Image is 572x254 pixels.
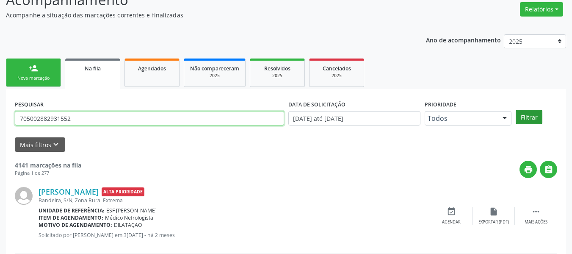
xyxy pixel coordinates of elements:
b: Item de agendamento: [39,214,103,221]
button: Mais filtroskeyboard_arrow_down [15,137,65,152]
div: 2025 [315,73,358,79]
a: [PERSON_NAME] [39,187,99,196]
i:  [531,207,541,216]
div: 2025 [190,73,239,79]
p: Ano de acompanhamento [426,34,501,45]
span: Cancelados [323,65,351,72]
span: ESF [PERSON_NAME] [106,207,157,214]
p: Solicitado por [PERSON_NAME] em 3[DATE] - há 2 meses [39,232,430,239]
input: Selecione um intervalo [288,111,421,126]
button: Relatórios [520,2,563,17]
div: Página 1 de 277 [15,170,81,177]
button: Filtrar [516,110,542,124]
span: Resolvidos [264,65,290,72]
span: Agendados [138,65,166,72]
i: print [524,165,533,174]
span: Médico Nefrologista [105,214,153,221]
button: print [519,161,537,178]
input: Nome, CNS [15,111,284,126]
i: keyboard_arrow_down [51,140,61,149]
b: Motivo de agendamento: [39,221,112,229]
div: person_add [29,64,38,73]
strong: 4141 marcações na fila [15,161,81,169]
label: Prioridade [425,98,456,111]
span: Na fila [85,65,101,72]
div: Exportar (PDF) [478,219,509,225]
p: Acompanhe a situação das marcações correntes e finalizadas [6,11,398,20]
span: Todos [428,114,494,123]
span: Não compareceram [190,65,239,72]
div: Mais ações [525,219,547,225]
b: Unidade de referência: [39,207,105,214]
div: Nova marcação [12,75,55,81]
div: Bandeira, S/N, Zona Rural Extrema [39,197,430,204]
div: 2025 [256,73,298,79]
button:  [540,161,557,178]
label: PESQUISAR [15,98,44,111]
span: Alta Prioridade [102,187,144,196]
i: event_available [447,207,456,216]
span: DILATAÇAO [114,221,142,229]
i: insert_drive_file [489,207,498,216]
div: Agendar [442,219,461,225]
label: DATA DE SOLICITAÇÃO [288,98,345,111]
img: img [15,187,33,205]
i:  [544,165,553,174]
